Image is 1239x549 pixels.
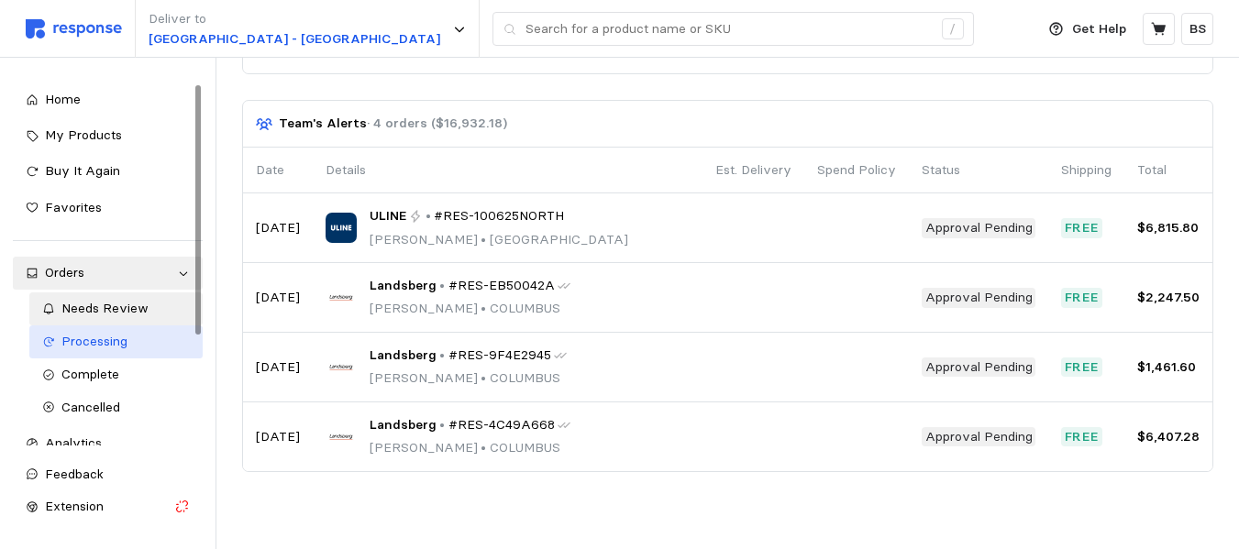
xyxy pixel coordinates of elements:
a: Complete [29,358,204,391]
div: Orders [45,263,171,283]
img: Landsberg [326,282,356,313]
p: Free [1065,288,1100,308]
img: Landsberg [326,422,356,452]
span: Home [45,91,81,107]
p: Approval Pending [925,357,1033,378]
p: Shipping [1061,160,1112,181]
button: BS [1181,13,1213,45]
p: Date [256,160,300,181]
span: Processing [61,333,127,349]
span: • [478,439,490,456]
p: Approval Pending [925,288,1033,308]
p: Details [326,160,690,181]
span: Landsberg [370,346,437,366]
span: My Products [45,126,122,143]
p: Est. Delivery [715,160,791,181]
button: Feedback [13,458,203,491]
span: ULINE [370,206,406,226]
p: $6,815.80 [1137,218,1200,238]
a: Buy It Again [13,155,203,188]
span: Buy It Again [45,162,120,179]
span: • [478,231,490,247]
p: Free [1065,427,1100,447]
span: Needs Review [61,300,149,316]
span: #RES-100625NORTH [434,206,564,226]
p: BS [1189,19,1206,39]
span: Landsberg [370,415,437,435]
a: Processing [29,325,204,358]
p: $6,407.28 [1137,427,1200,447]
span: Cancelled [61,399,120,415]
span: • [478,300,490,316]
p: Team's Alerts [279,114,507,134]
p: Spend Policy [817,160,896,181]
button: Get Help [1038,12,1137,47]
p: Status [922,160,1035,181]
p: Approval Pending [925,218,1033,238]
span: #RES-4C49A668 [448,415,555,435]
img: Landsberg [326,352,356,382]
p: [DATE] [256,288,300,308]
p: Approval Pending [925,427,1033,447]
p: • [426,206,431,226]
a: Favorites [13,192,203,225]
a: Home [13,83,203,116]
span: · 4 orders ($16,932.18) [367,115,507,131]
a: Orders [13,257,203,290]
a: Cancelled [29,391,204,424]
span: • [478,369,490,386]
p: Get Help [1072,19,1126,39]
p: [PERSON_NAME] [GEOGRAPHIC_DATA] [370,230,628,250]
p: [PERSON_NAME] COLUMBUS [370,438,571,458]
p: Deliver to [149,9,440,29]
span: Analytics [45,434,102,451]
span: Complete [61,366,119,382]
img: svg%3e [26,19,122,38]
a: Needs Review [29,292,204,325]
p: • [439,415,445,435]
p: Free [1065,218,1100,238]
span: #RES-9F4E2945 [448,346,551,366]
button: Extension [13,490,203,523]
span: #RES-EB50042A [448,276,555,296]
p: [DATE] [256,427,300,447]
input: Search for a product name or SKU [525,13,932,46]
p: [DATE] [256,357,300,378]
p: $2,247.50 [1137,288,1200,308]
div: / [942,18,964,40]
p: Free [1065,357,1100,378]
a: Analytics [13,427,203,460]
p: [GEOGRAPHIC_DATA] - [GEOGRAPHIC_DATA] [149,29,440,49]
p: [DATE] [256,218,300,238]
p: [PERSON_NAME] COLUMBUS [370,368,568,389]
img: ULINE [326,213,356,243]
span: Landsberg [370,276,437,296]
span: Favorites [45,199,102,215]
span: Extension [45,498,104,514]
a: My Products [13,119,203,152]
p: $1,461.60 [1137,357,1200,378]
p: • [439,276,445,296]
p: • [439,346,445,366]
p: Total [1137,160,1200,181]
p: [PERSON_NAME] COLUMBUS [370,299,571,319]
span: Feedback [45,466,104,482]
